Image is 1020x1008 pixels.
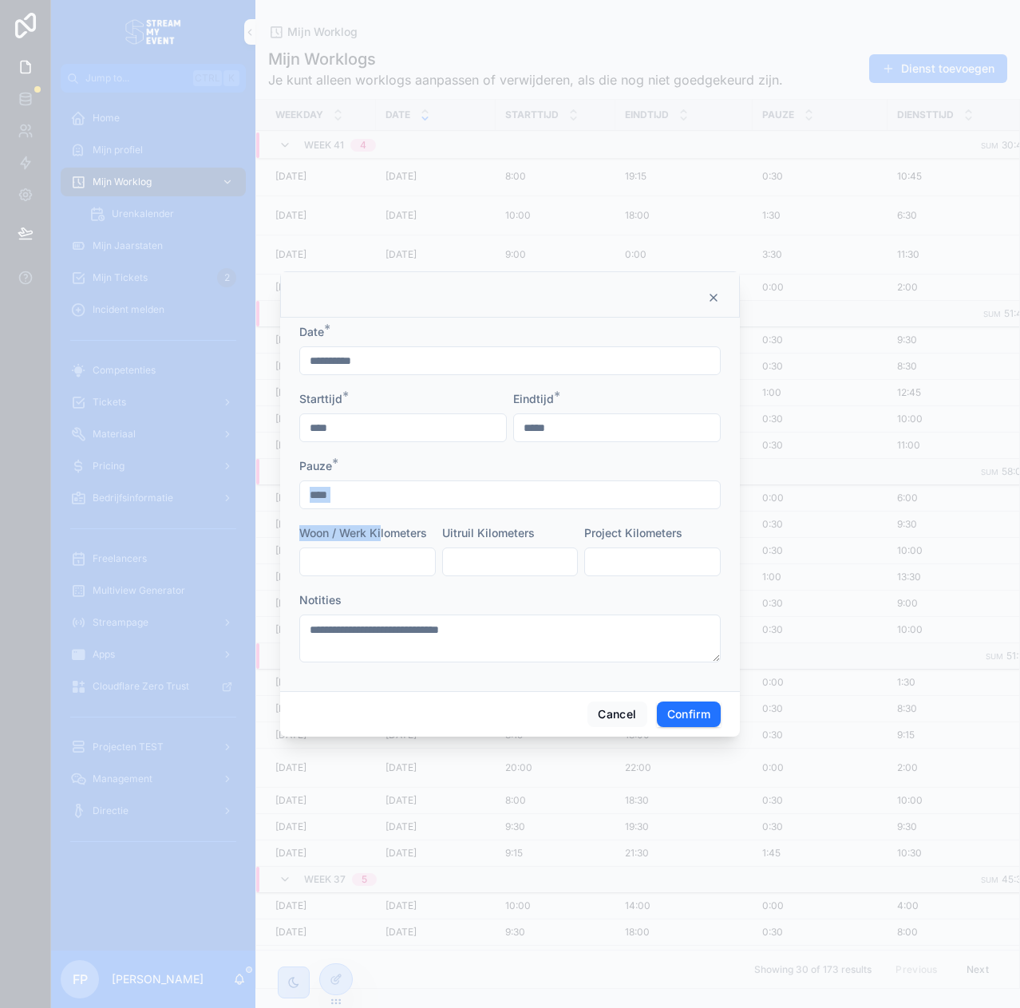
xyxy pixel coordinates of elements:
[442,526,535,540] span: Uitruil Kilometers
[299,459,332,472] span: Pauze
[657,702,721,727] button: Confirm
[587,702,646,727] button: Cancel
[299,392,342,405] span: Starttijd
[299,325,324,338] span: Date
[513,392,554,405] span: Eindtijd
[584,526,682,540] span: Project Kilometers
[299,593,342,607] span: Notities
[299,526,427,540] span: Woon / Werk Kilometers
